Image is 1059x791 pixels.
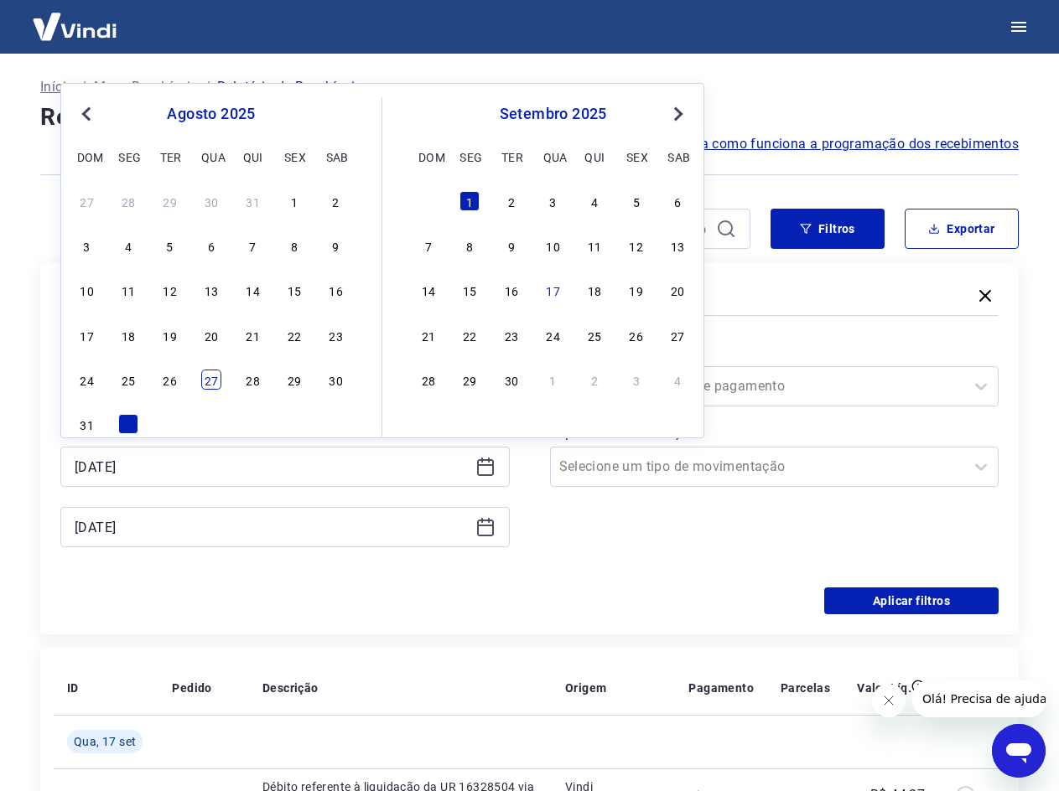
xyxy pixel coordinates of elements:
[667,191,688,211] div: Choose sábado, 6 de setembro de 2025
[118,147,138,167] div: seg
[77,414,97,434] div: Choose domingo, 31 de agosto de 2025
[418,147,439,167] div: dom
[459,370,480,390] div: Choose segunda-feira, 29 de setembro de 2025
[501,280,522,300] div: Choose terça-feira, 16 de setembro de 2025
[80,77,86,97] p: /
[160,280,180,300] div: Choose terça-feira, 12 de agosto de 2025
[672,134,1019,154] a: Saiba como funciona a programação dos recebimentos
[76,104,96,124] button: Previous Month
[626,235,646,256] div: Choose sexta-feira, 12 de setembro de 2025
[201,280,221,300] div: Choose quarta-feira, 13 de agosto de 2025
[543,191,563,211] div: Choose quarta-feira, 3 de setembro de 2025
[326,325,346,345] div: Choose sábado, 23 de agosto de 2025
[75,454,469,479] input: Data inicial
[326,147,346,167] div: sab
[584,147,605,167] div: qui
[553,423,996,443] label: Tipo de Movimentação
[553,343,996,363] label: Forma de Pagamento
[905,209,1019,249] button: Exportar
[667,147,688,167] div: sab
[160,325,180,345] div: Choose terça-feira, 19 de agosto de 2025
[77,280,97,300] div: Choose domingo, 10 de agosto de 2025
[418,235,439,256] div: Choose domingo, 7 de setembro de 2025
[326,280,346,300] div: Choose sábado, 16 de agosto de 2025
[626,325,646,345] div: Choose sexta-feira, 26 de setembro de 2025
[459,325,480,345] div: Choose segunda-feira, 22 de setembro de 2025
[626,191,646,211] div: Choose sexta-feira, 5 de setembro de 2025
[416,189,690,391] div: month 2025-09
[94,77,198,97] a: Meus Recebíveis
[284,325,304,345] div: Choose sexta-feira, 22 de agosto de 2025
[160,370,180,390] div: Choose terça-feira, 26 de agosto de 2025
[284,370,304,390] div: Choose sexta-feira, 29 de agosto de 2025
[584,191,605,211] div: Choose quinta-feira, 4 de setembro de 2025
[771,209,885,249] button: Filtros
[543,280,563,300] div: Choose quarta-feira, 17 de setembro de 2025
[118,280,138,300] div: Choose segunda-feira, 11 de agosto de 2025
[501,370,522,390] div: Choose terça-feira, 30 de setembro de 2025
[201,325,221,345] div: Choose quarta-feira, 20 de agosto de 2025
[77,325,97,345] div: Choose domingo, 17 de agosto de 2025
[543,235,563,256] div: Choose quarta-feira, 10 de setembro de 2025
[543,370,563,390] div: Choose quarta-feira, 1 de outubro de 2025
[584,325,605,345] div: Choose quinta-feira, 25 de setembro de 2025
[118,370,138,390] div: Choose segunda-feira, 25 de agosto de 2025
[667,370,688,390] div: Choose sábado, 4 de outubro de 2025
[77,370,97,390] div: Choose domingo, 24 de agosto de 2025
[565,680,606,696] p: Origem
[501,191,522,211] div: Choose terça-feira, 2 de setembro de 2025
[459,280,480,300] div: Choose segunda-feira, 15 de setembro de 2025
[992,724,1046,778] iframe: Botão para abrir a janela de mensagens
[118,414,138,434] div: Choose segunda-feira, 1 de setembro de 2025
[201,191,221,211] div: Choose quarta-feira, 30 de julho de 2025
[284,191,304,211] div: Choose sexta-feira, 1 de agosto de 2025
[326,235,346,256] div: Choose sábado, 9 de agosto de 2025
[418,191,439,211] div: Choose domingo, 31 de agosto de 2025
[459,191,480,211] div: Choose segunda-feira, 1 de setembro de 2025
[912,680,1046,717] iframe: Mensagem da empresa
[10,12,141,25] span: Olá! Precisa de ajuda?
[160,147,180,167] div: ter
[262,680,319,696] p: Descrição
[67,680,79,696] p: ID
[243,370,263,390] div: Choose quinta-feira, 28 de agosto de 2025
[667,280,688,300] div: Choose sábado, 20 de setembro de 2025
[160,414,180,434] div: Choose terça-feira, 2 de setembro de 2025
[584,370,605,390] div: Choose quinta-feira, 2 de outubro de 2025
[205,77,210,97] p: /
[40,101,1019,134] h4: Relatório de Recebíveis
[284,147,304,167] div: sex
[824,587,999,614] button: Aplicar filtros
[201,147,221,167] div: qua
[872,684,906,717] iframe: Fechar mensagem
[626,280,646,300] div: Choose sexta-feira, 19 de setembro de 2025
[543,147,563,167] div: qua
[243,191,263,211] div: Choose quinta-feira, 31 de julho de 2025
[77,191,97,211] div: Choose domingo, 27 de julho de 2025
[20,1,129,52] img: Vindi
[326,191,346,211] div: Choose sábado, 2 de agosto de 2025
[75,189,348,437] div: month 2025-08
[284,414,304,434] div: Choose sexta-feira, 5 de setembro de 2025
[243,147,263,167] div: qui
[75,514,469,540] input: Data final
[584,280,605,300] div: Choose quinta-feira, 18 de setembro de 2025
[201,235,221,256] div: Choose quarta-feira, 6 de agosto de 2025
[243,325,263,345] div: Choose quinta-feira, 21 de agosto de 2025
[418,280,439,300] div: Choose domingo, 14 de setembro de 2025
[74,733,136,750] span: Qua, 17 set
[217,77,361,97] p: Relatório de Recebíveis
[668,104,688,124] button: Next Month
[584,235,605,256] div: Choose quinta-feira, 11 de setembro de 2025
[688,680,754,696] p: Pagamento
[416,104,690,124] div: setembro 2025
[667,325,688,345] div: Choose sábado, 27 de setembro de 2025
[501,235,522,256] div: Choose terça-feira, 9 de setembro de 2025
[118,235,138,256] div: Choose segunda-feira, 4 de agosto de 2025
[201,370,221,390] div: Choose quarta-feira, 27 de agosto de 2025
[243,414,263,434] div: Choose quinta-feira, 4 de setembro de 2025
[172,680,211,696] p: Pedido
[160,191,180,211] div: Choose terça-feira, 29 de julho de 2025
